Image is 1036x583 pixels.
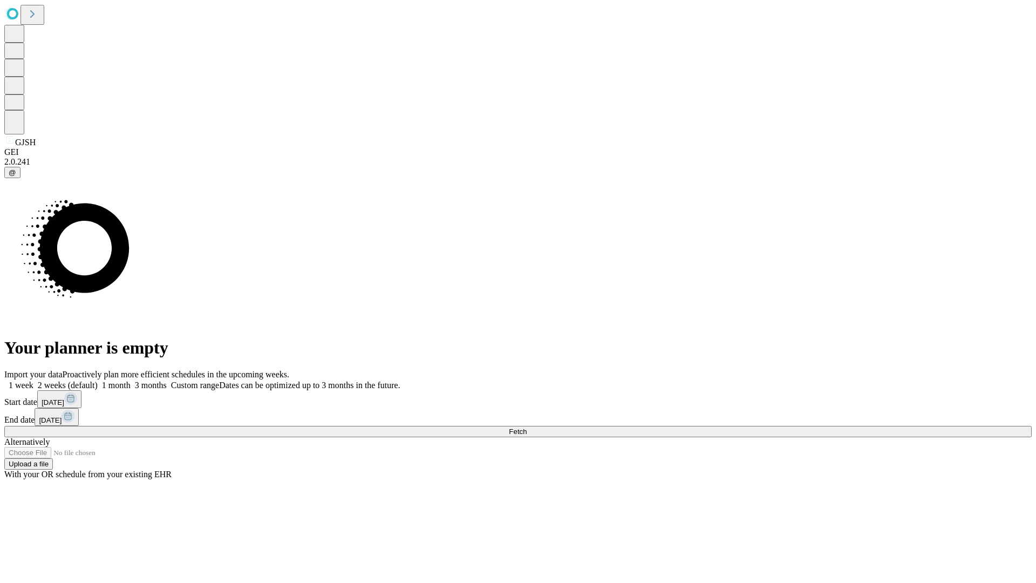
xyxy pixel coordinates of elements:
span: 1 week [9,381,33,390]
div: 2.0.241 [4,157,1032,167]
span: 1 month [102,381,131,390]
span: Custom range [171,381,219,390]
span: Dates can be optimized up to 3 months in the future. [219,381,400,390]
span: [DATE] [42,398,64,406]
span: Alternatively [4,437,50,446]
span: [DATE] [39,416,62,424]
span: Fetch [509,428,527,436]
span: Import your data [4,370,63,379]
button: [DATE] [35,408,79,426]
span: With your OR schedule from your existing EHR [4,470,172,479]
div: GEI [4,147,1032,157]
div: End date [4,408,1032,426]
span: Proactively plan more efficient schedules in the upcoming weeks. [63,370,289,379]
span: GJSH [15,138,36,147]
span: @ [9,168,16,177]
button: @ [4,167,21,178]
button: Upload a file [4,458,53,470]
button: [DATE] [37,390,81,408]
h1: Your planner is empty [4,338,1032,358]
span: 2 weeks (default) [38,381,98,390]
button: Fetch [4,426,1032,437]
span: 3 months [135,381,167,390]
div: Start date [4,390,1032,408]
